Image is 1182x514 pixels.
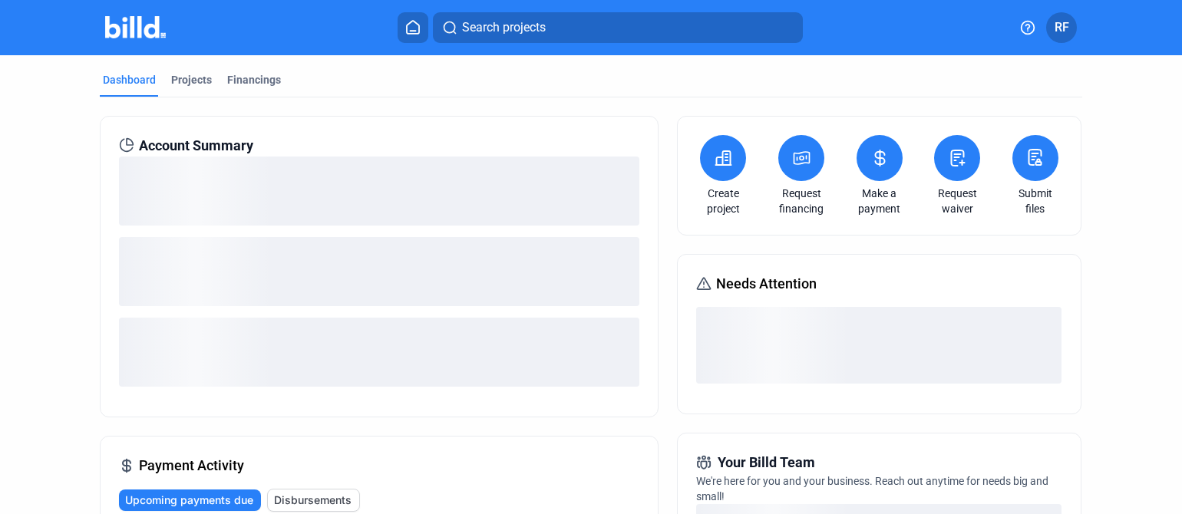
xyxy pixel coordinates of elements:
button: Disbursements [267,489,360,512]
button: Upcoming payments due [119,489,261,511]
div: Financings [227,72,281,87]
div: Projects [171,72,212,87]
div: loading [119,237,639,306]
span: Upcoming payments due [125,493,253,508]
span: RF [1055,18,1069,37]
span: We're here for you and your business. Reach out anytime for needs big and small! [696,475,1048,502]
a: Make a payment [853,186,906,216]
span: Needs Attention [716,273,817,295]
span: Payment Activity [139,455,244,476]
a: Create project [696,186,750,216]
button: RF [1046,12,1077,43]
div: loading [119,318,639,387]
a: Submit files [1009,186,1062,216]
div: Dashboard [103,72,156,87]
img: Billd Company Logo [105,16,166,38]
a: Request waiver [930,186,984,216]
div: loading [119,157,639,226]
div: loading [696,307,1061,384]
span: Disbursements [274,493,352,508]
a: Request financing [774,186,828,216]
button: Search projects [433,12,803,43]
span: Search projects [462,18,546,37]
span: Account Summary [139,135,253,157]
span: Your Billd Team [718,452,815,473]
